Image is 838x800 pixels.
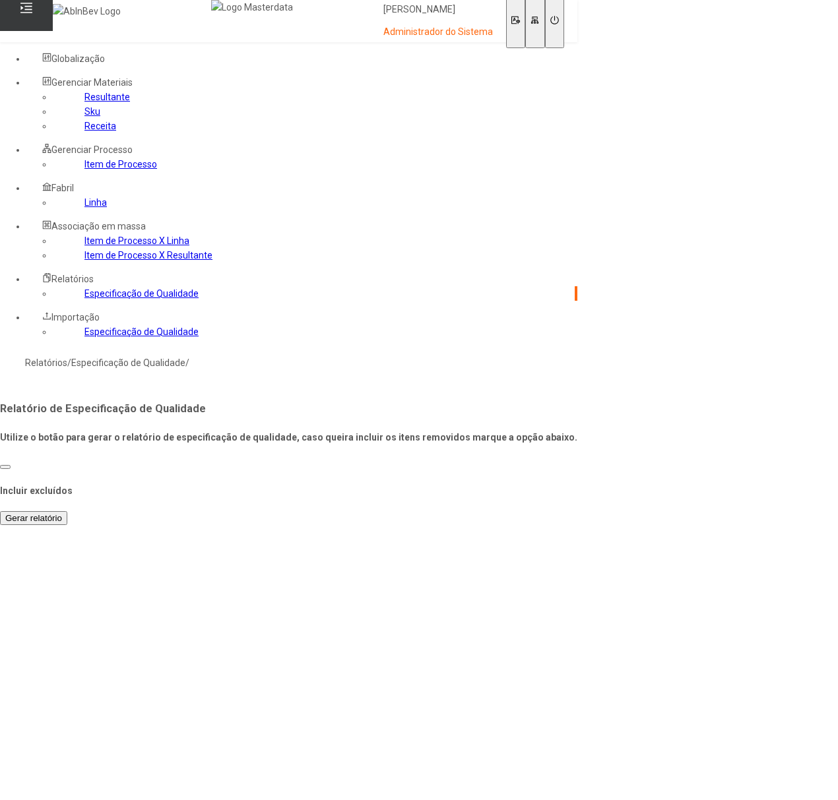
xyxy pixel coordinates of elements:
[185,357,189,368] nz-breadcrumb-separator: /
[51,144,133,155] span: Gerenciar Processo
[84,121,116,131] a: Receita
[383,3,493,16] p: [PERSON_NAME]
[84,106,100,117] a: Sku
[51,53,105,64] span: Globalização
[84,235,189,246] a: Item de Processo X Linha
[84,288,199,299] a: Especificação de Qualidade
[84,92,130,102] a: Resultante
[383,26,493,39] p: Administrador do Sistema
[51,77,133,88] span: Gerenciar Materiais
[5,513,62,523] span: Gerar relatório
[84,326,199,337] a: Especificação de Qualidade
[71,357,185,368] a: Especificação de Qualidade
[25,357,67,368] a: Relatórios
[84,197,107,208] a: Linha
[51,274,94,284] span: Relatórios
[51,312,100,323] span: Importação
[53,4,121,18] img: AbInBev Logo
[84,159,157,169] a: Item de Processo
[67,357,71,368] nz-breadcrumb-separator: /
[84,250,212,261] a: Item de Processo X Resultante
[51,183,74,193] span: Fabril
[51,221,146,231] span: Associação em massa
